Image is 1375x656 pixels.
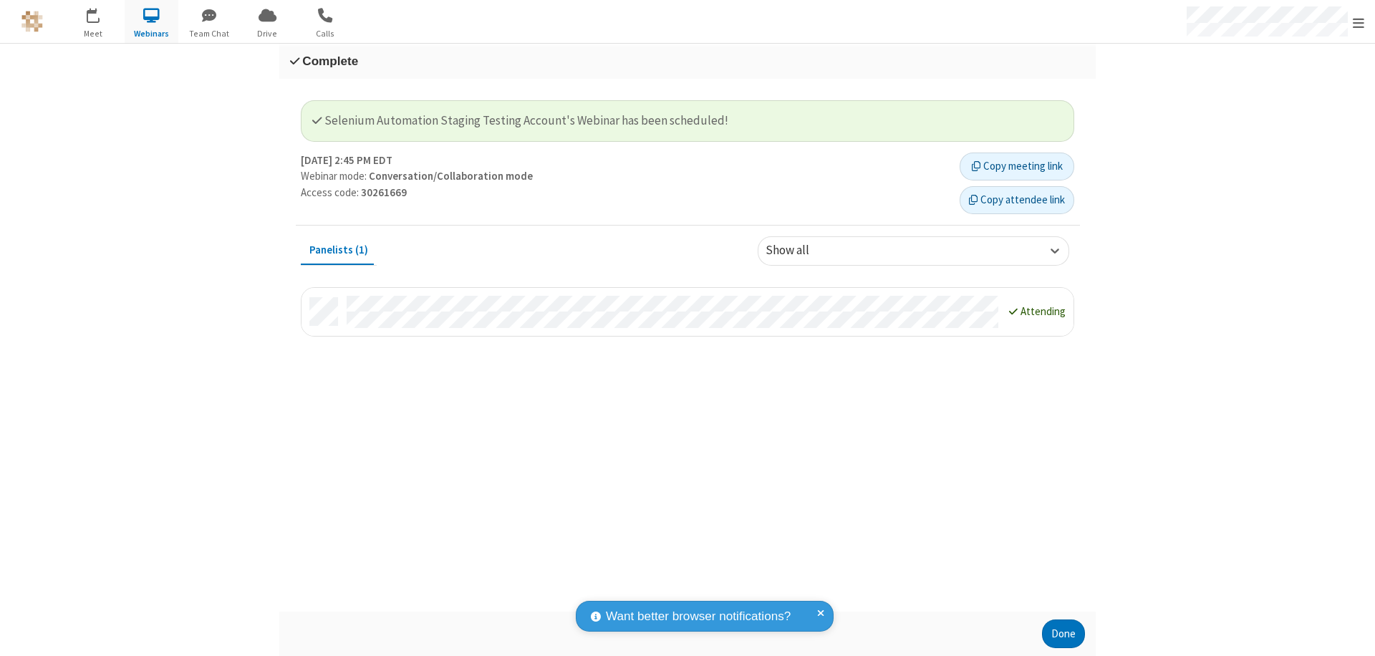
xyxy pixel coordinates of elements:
strong: 30261669 [361,185,407,199]
div: 3 [97,8,106,19]
span: Webinars [125,27,178,40]
button: Panelists (1) [301,236,377,264]
h3: Complete [290,54,1085,68]
span: Calls [299,27,352,40]
img: QA Selenium DO NOT DELETE OR CHANGE [21,11,43,32]
button: Copy attendee link [960,186,1074,215]
strong: [DATE] 2:45 PM EDT [301,153,392,169]
div: Show all [766,242,834,261]
iframe: Chat [1339,619,1364,646]
span: Drive [241,27,294,40]
span: Selenium Automation Staging Testing Account's Webinar has been scheduled! [312,112,728,128]
span: Want better browser notifications? [606,607,791,626]
button: Copy meeting link [960,153,1074,181]
button: Done [1042,619,1085,648]
p: Access code: [301,185,949,201]
span: Attending [1021,304,1066,318]
span: Meet [67,27,120,40]
strong: Conversation/Collaboration mode [369,169,533,183]
span: Team Chat [183,27,236,40]
p: Webinar mode: [301,168,949,185]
